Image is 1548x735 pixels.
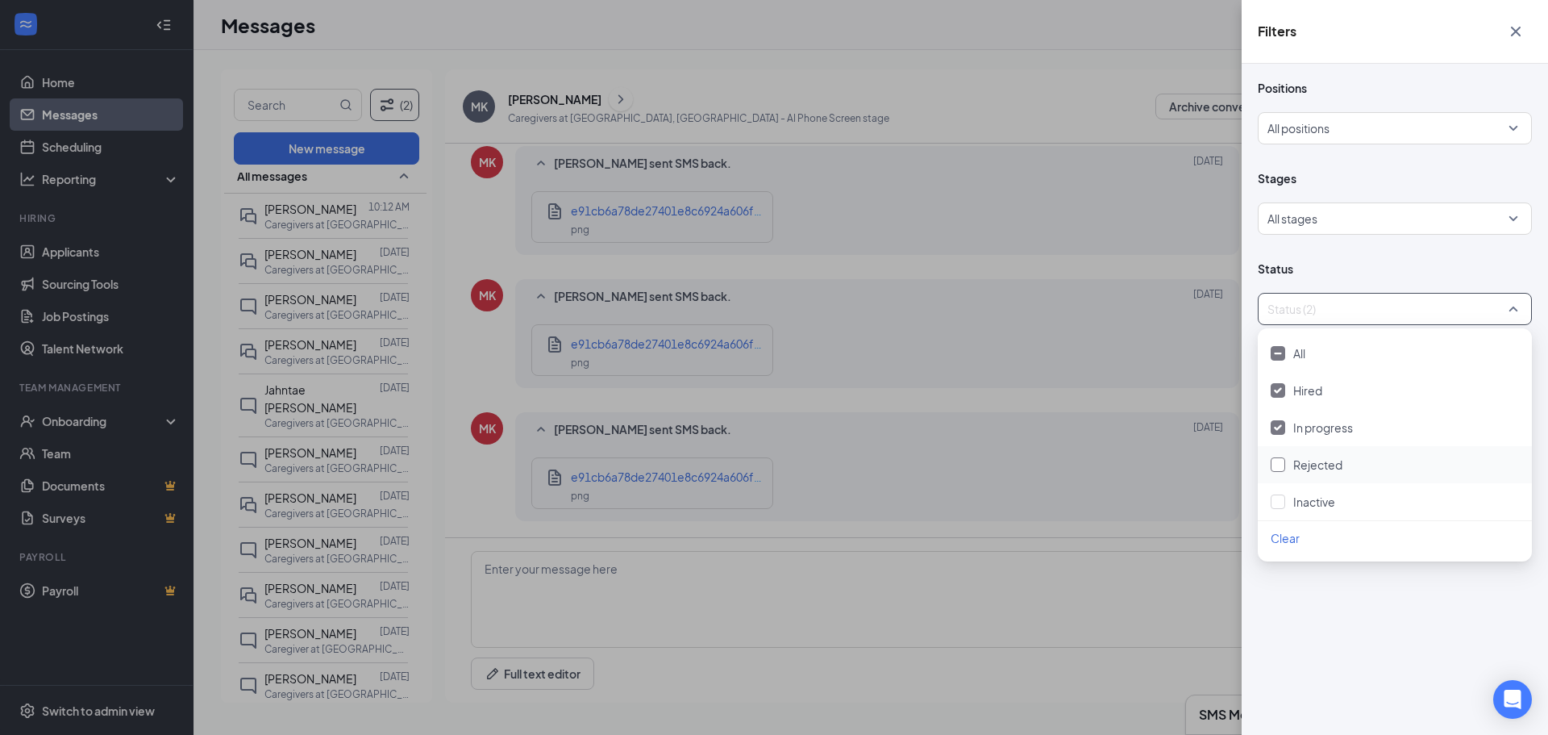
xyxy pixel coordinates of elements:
[1293,383,1322,398] span: Hired
[1274,352,1282,355] img: checkbox
[1274,424,1282,431] img: checkbox
[1258,409,1532,446] div: In progress
[1258,521,1313,555] button: Clear
[1493,680,1532,719] div: Open Intercom Messenger
[1258,80,1532,96] span: Positions
[1274,387,1282,394] img: checkbox
[1293,420,1353,435] span: In progress
[1271,531,1300,545] span: Clear
[1258,446,1532,483] div: Rejected
[1506,22,1525,41] svg: Cross
[1258,372,1532,409] div: Hired
[1258,170,1532,186] span: Stages
[1293,495,1335,509] span: Inactive
[1500,16,1532,47] button: Cross
[1293,457,1342,472] span: Rejected
[1258,483,1532,520] div: Inactive
[1258,335,1532,372] div: All
[1258,23,1296,40] h5: Filters
[1258,261,1532,277] span: Status
[1293,346,1305,361] span: All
